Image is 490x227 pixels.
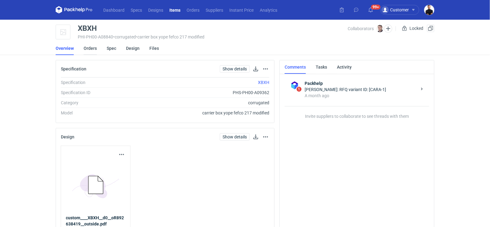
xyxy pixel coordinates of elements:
a: Orders [184,6,203,14]
button: Edit collaborators [384,25,392,33]
a: Designs [145,6,166,14]
div: [PERSON_NAME]: RFQ variant ID: [CARA-1] [305,86,417,93]
a: Show details [220,133,250,141]
a: Suppliers [203,6,226,14]
strong: custom____XBXH__d0__oR892638419__outside.pdf [66,216,124,227]
div: Specification ID [61,90,144,96]
a: Spec [107,42,116,55]
a: Orders [84,42,97,55]
a: Dashboard [100,6,128,14]
span: Collaborators [348,26,374,31]
svg: Packhelp Pro [56,6,93,14]
img: Maciej Sikora [376,25,384,32]
div: carrier box yope fefco 217 modified [144,110,269,116]
a: Files [149,42,159,55]
a: Comments [285,60,306,74]
a: Show details [220,65,250,73]
div: PHS-PH00-A09362 [144,90,269,96]
button: Actions [262,65,269,73]
p: Invite suppliers to collaborate to see threads with them [285,106,429,119]
a: Overview [56,42,74,55]
div: Category [61,100,144,106]
div: XBXH [78,25,97,32]
div: Customer [381,6,409,14]
div: PHI-PH00-A08840 [78,34,348,39]
div: A month ago [305,93,417,99]
button: Duplicate Item [427,25,434,32]
button: 99+ [366,5,376,15]
strong: Packhelp [305,80,417,86]
a: Activity [337,60,352,74]
div: Model [61,110,144,116]
a: XBXH [258,80,269,85]
img: Packhelp [290,80,300,90]
a: Specs [128,6,145,14]
a: Analytics [257,6,280,14]
button: Customer [380,5,424,15]
button: Actions [262,133,269,141]
img: Tomasz Kubiak [424,5,434,15]
div: Specification [61,79,144,86]
a: Download design [252,133,259,141]
span: • carrier box yope fefco 217 modified [136,34,204,39]
button: Actions [118,151,125,158]
a: Items [166,6,184,14]
a: Tasks [316,60,327,74]
div: Locked [401,25,425,32]
h2: Specification [61,66,86,71]
span: 1 [297,87,302,92]
button: Download specification [252,65,259,73]
h2: Design [61,134,74,139]
div: corrugated [144,100,269,106]
span: • corrugated [113,34,136,39]
a: Design [126,42,140,55]
a: Instant Price [226,6,257,14]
